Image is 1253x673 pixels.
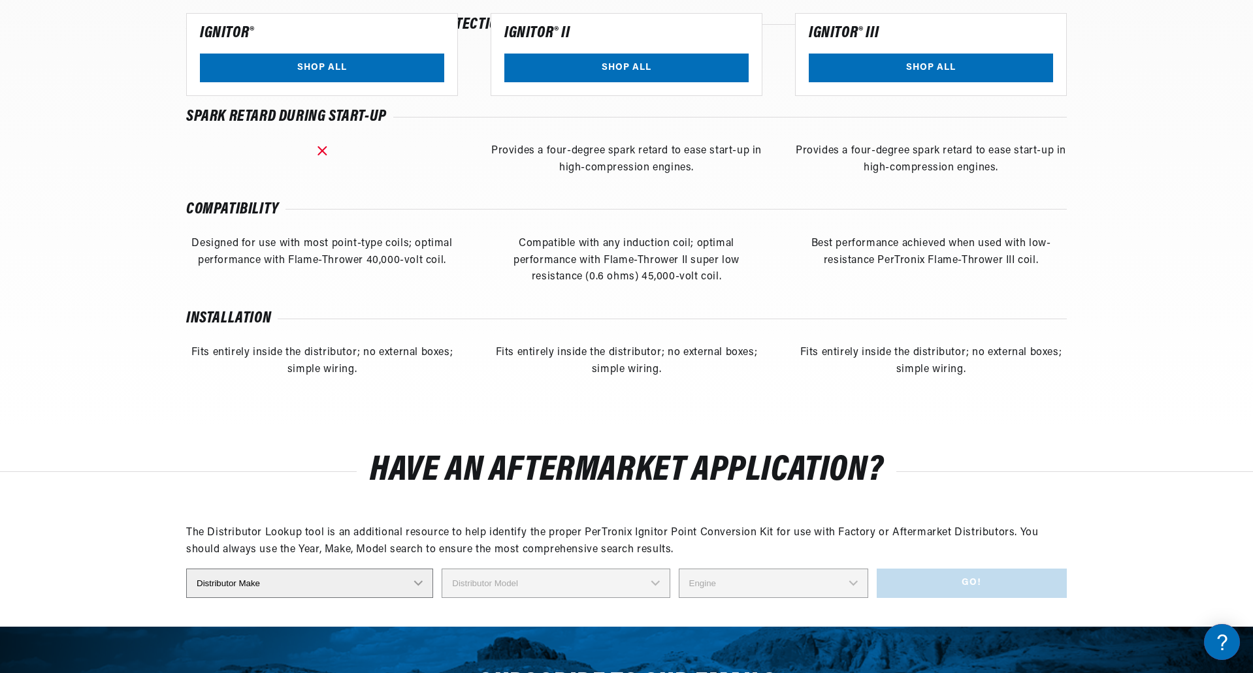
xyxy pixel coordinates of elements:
h5: Ignitor® III [809,27,879,40]
a: FAQ [13,111,248,131]
div: JBA Performance Exhaust [13,144,248,157]
a: Payment, Pricing, and Promotions FAQ [13,326,248,347]
h6: Compatibility [186,203,279,216]
a: SHOP ALL [200,53,444,82]
a: SHOP ALL [809,53,1053,82]
h6: Installation [186,312,271,325]
div: Designed for use with most point-type coils; optimal performance with Flame-Thrower 40,000-volt c... [186,236,458,286]
h5: Ignitor® II [504,27,570,40]
a: SHOP ALL [504,53,749,82]
button: Contact Us [13,349,248,372]
a: POWERED BY ENCHANT [180,376,252,388]
div: The Distributor Lookup tool is an additional resource to help identify the proper PerTronix Ignit... [186,525,1067,558]
div: Fits entirely inside the distributor; no external boxes; simple wiring. [186,345,458,378]
div: Ignition Products [13,91,248,103]
a: Orders FAQ [13,272,248,292]
div: Best performance achieved when used with low-resistance PerTronix Flame-Thrower III coil.​ [795,236,1067,286]
div: Payment, Pricing, and Promotions [13,306,248,319]
div: Fits entirely inside the distributor; no external boxes; simple wiring. [795,345,1067,378]
h6: Spark retard during start-up [186,110,387,123]
div: Shipping [13,198,248,211]
div: Provides a four-degree spark retard to ease start-up in high-compression engines. [491,143,762,176]
a: Shipping FAQs [13,219,248,239]
div: Compatible with any induction coil; optimal performance with Flame-Thrower II super low resistanc... [491,236,762,286]
h5: Ignitor® [200,27,254,40]
div: Orders [13,252,248,264]
div: Fits entirely inside the distributor; no external boxes; simple wiring. [491,345,762,378]
div: Provides a four-degree spark retard to ease start-up in high-compression engines. [795,143,1067,176]
a: FAQs [13,165,248,185]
